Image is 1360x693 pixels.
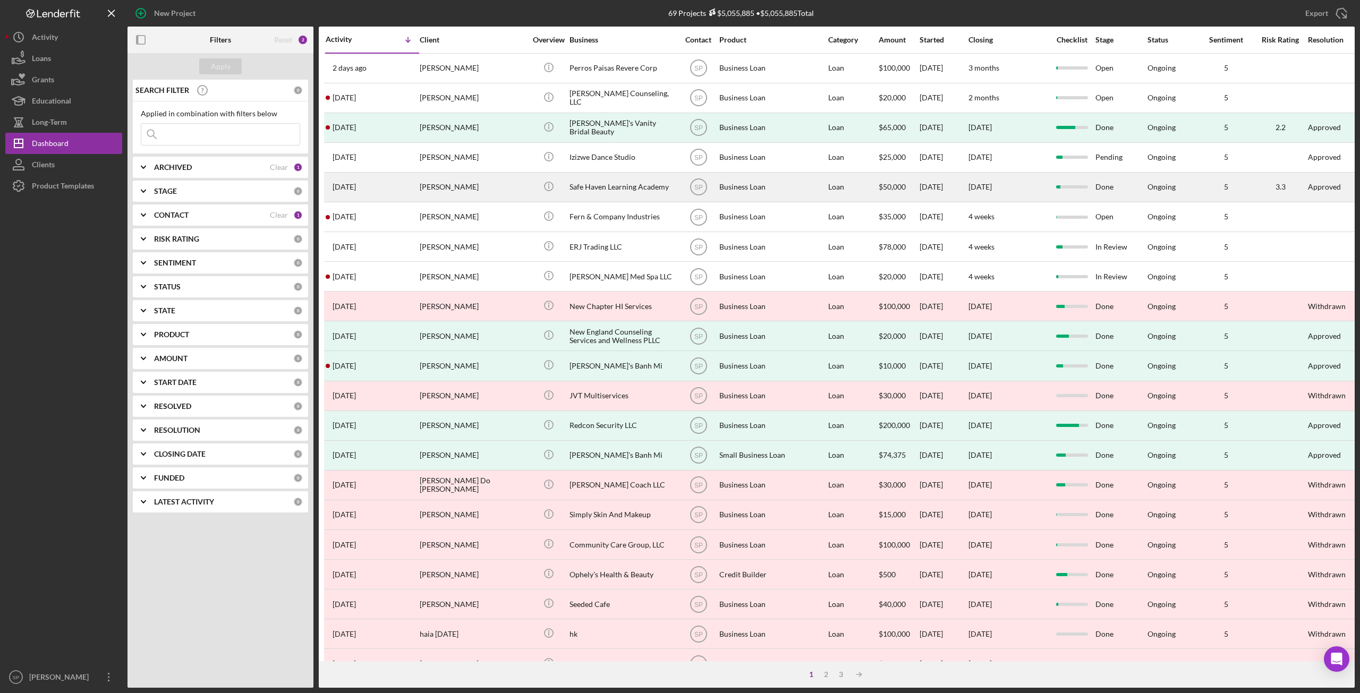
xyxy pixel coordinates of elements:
[333,332,356,340] time: 2025-05-23 15:22
[1147,302,1176,311] div: Ongoing
[920,54,967,82] div: [DATE]
[420,84,526,112] div: [PERSON_NAME]
[1095,143,1146,172] div: Pending
[719,173,826,201] div: Business Loan
[719,233,826,261] div: Business Loan
[968,93,999,102] time: 2 months
[569,501,676,529] div: Simply Skin And Makeup
[1095,233,1146,261] div: In Review
[1147,183,1176,191] div: Ongoing
[1308,183,1341,191] div: Approved
[326,35,372,44] div: Activity
[879,471,919,499] div: $30,000
[154,450,206,458] b: CLOSING DATE
[1095,173,1146,201] div: Done
[420,441,526,469] div: [PERSON_NAME]
[1095,531,1146,559] div: Done
[1200,183,1253,191] div: 5
[694,511,702,519] text: SP
[5,112,122,133] button: Long-Term
[1200,421,1253,430] div: 5
[968,272,994,281] time: 4 weeks
[293,258,303,268] div: 0
[569,54,676,82] div: Perros Paisas Revere Corp
[420,412,526,440] div: [PERSON_NAME]
[920,84,967,112] div: [DATE]
[879,382,919,410] div: $30,000
[569,471,676,499] div: [PERSON_NAME] Coach LLC
[1200,93,1253,102] div: 5
[569,382,676,410] div: JVT Multiservices
[154,498,214,506] b: LATEST ACTIVITY
[154,283,181,291] b: STATUS
[1147,153,1176,161] div: Ongoing
[5,69,122,90] a: Grants
[828,84,878,112] div: Loan
[694,184,702,191] text: SP
[920,501,967,529] div: [DATE]
[1147,64,1176,72] div: Ongoing
[1308,36,1359,44] div: Resolution
[1147,451,1176,459] div: Ongoing
[1147,123,1176,132] div: Ongoing
[333,212,356,221] time: 2025-07-07 17:01
[293,85,303,95] div: 0
[828,114,878,142] div: Loan
[420,471,526,499] div: [PERSON_NAME] Do [PERSON_NAME]
[210,36,231,44] b: Filters
[1200,481,1253,489] div: 5
[968,242,994,251] time: 4 weeks
[1095,114,1146,142] div: Done
[569,412,676,440] div: Redcon Security LLC
[694,95,702,102] text: SP
[920,36,967,44] div: Started
[879,93,906,102] span: $20,000
[5,48,122,69] button: Loans
[694,154,702,161] text: SP
[828,292,878,320] div: Loan
[719,412,826,440] div: Business Loan
[141,109,300,118] div: Applied in combination with filters below
[154,306,175,315] b: STATE
[1308,451,1341,459] div: Approved
[569,262,676,290] div: [PERSON_NAME] Med Spa LLC
[420,203,526,231] div: [PERSON_NAME]
[1095,203,1146,231] div: Open
[719,322,826,350] div: Business Loan
[828,203,878,231] div: Loan
[1147,510,1176,519] div: Ongoing
[920,471,967,499] div: [DATE]
[420,352,526,380] div: [PERSON_NAME]
[719,84,826,112] div: Business Loan
[879,352,919,380] div: $10,000
[420,531,526,559] div: [PERSON_NAME]
[293,306,303,315] div: 0
[1095,382,1146,410] div: Done
[1147,243,1176,251] div: Ongoing
[293,473,303,483] div: 0
[333,64,367,72] time: 2025-10-09 04:15
[569,84,676,112] div: [PERSON_NAME] Counseling, LLC
[1305,3,1328,24] div: Export
[1200,36,1253,44] div: Sentiment
[1147,272,1176,281] div: Ongoing
[32,175,94,199] div: Product Templates
[293,282,303,292] div: 0
[333,541,356,549] time: 2024-11-04 17:11
[154,402,191,410] b: RESOLVED
[719,501,826,529] div: Business Loan
[828,262,878,290] div: Loan
[420,262,526,290] div: [PERSON_NAME]
[1308,481,1346,489] div: Withdrawn
[719,54,826,82] div: Business Loan
[420,382,526,410] div: [PERSON_NAME]
[1200,391,1253,400] div: 5
[333,302,356,311] time: 2025-05-28 22:17
[154,330,189,339] b: PRODUCT
[1147,212,1176,221] div: Ongoing
[828,233,878,261] div: Loan
[694,65,702,72] text: SP
[1200,332,1253,340] div: 5
[333,362,356,370] time: 2025-05-14 14:26
[828,382,878,410] div: Loan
